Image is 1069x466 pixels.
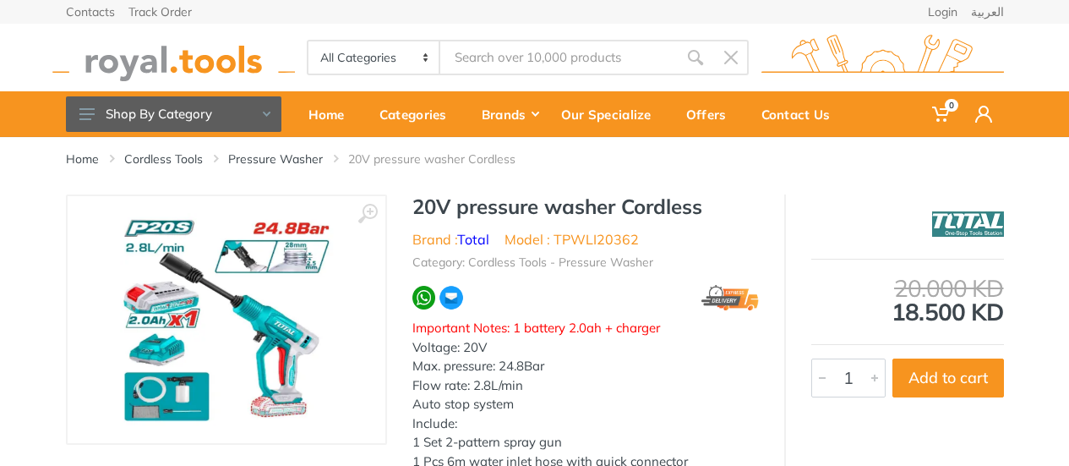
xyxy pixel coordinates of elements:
[750,96,854,132] div: Contact Us
[412,254,653,271] li: Category: Cordless Tools - Pressure Washer
[761,35,1004,81] img: royal.tools Logo
[674,91,750,137] a: Offers
[120,213,333,426] img: Royal Tools - 20V pressure washer Cordless
[920,91,963,137] a: 0
[932,203,1004,245] img: Total
[412,195,759,219] h1: 20V pressure washer Cordless
[945,99,958,112] span: 0
[348,151,541,167] li: 20V pressure washer Cordless
[297,96,368,132] div: Home
[368,96,470,132] div: Categories
[228,151,323,167] a: Pressure Washer
[440,40,677,75] input: Site search
[971,6,1004,18] a: العربية
[368,91,470,137] a: Categories
[412,229,489,249] li: Brand :
[412,320,660,336] span: Important Notes: 1 battery 2.0ah + charger
[297,91,368,137] a: Home
[457,231,489,248] a: Total
[750,91,854,137] a: Contact Us
[892,359,1004,397] button: Add to cart
[412,286,436,310] img: wa.webp
[811,277,1004,300] div: 20.000 KD
[505,229,639,249] li: Model : TPWLI20362
[66,151,1004,167] nav: breadcrumb
[928,6,957,18] a: Login
[124,151,203,167] a: Cordless Tools
[470,96,549,132] div: Brands
[66,151,99,167] a: Home
[701,285,759,310] img: express.png
[549,96,674,132] div: Our Specialize
[308,41,441,74] select: Category
[811,277,1004,324] div: 18.500 KD
[66,6,115,18] a: Contacts
[674,96,750,132] div: Offers
[549,91,674,137] a: Our Specialize
[128,6,192,18] a: Track Order
[439,285,464,310] img: ma.webp
[66,96,281,132] button: Shop By Category
[52,35,295,81] img: royal.tools Logo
